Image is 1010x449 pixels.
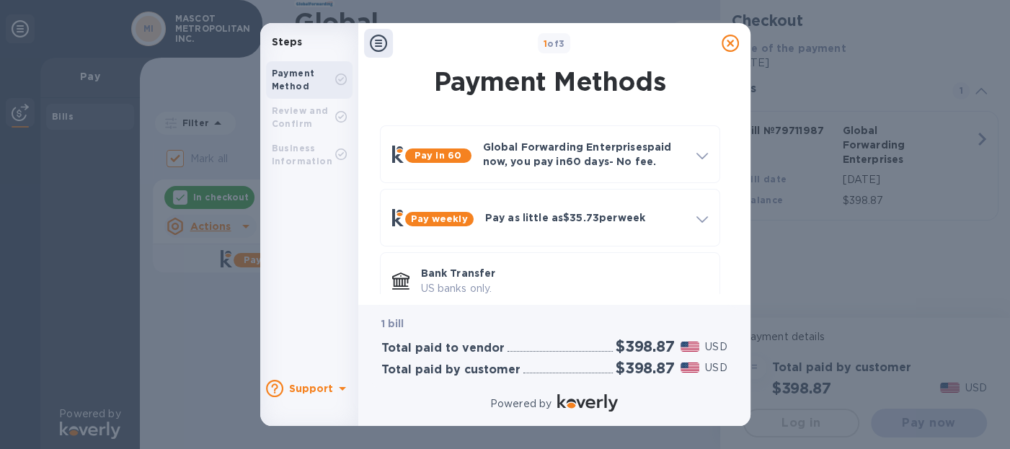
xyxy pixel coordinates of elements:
[681,363,700,373] img: USD
[381,318,404,329] b: 1 bill
[272,143,332,166] b: Business Information
[415,150,461,161] b: Pay in 60
[616,337,675,355] h2: $398.87
[272,105,329,129] b: Review and Confirm
[381,363,520,377] h3: Total paid by customer
[272,68,315,92] b: Payment Method
[381,342,505,355] h3: Total paid to vendor
[483,140,685,169] p: Global Forwarding Enterprises paid now, you pay in 60 days - No fee.
[411,213,468,224] b: Pay weekly
[485,210,685,225] p: Pay as little as $35.73 per week
[557,394,618,412] img: Logo
[490,396,551,412] p: Powered by
[272,36,303,48] b: Steps
[421,281,708,296] p: US banks only.
[289,383,334,394] b: Support
[421,266,708,280] p: Bank Transfer
[616,359,675,377] h2: $398.87
[705,339,727,355] p: USD
[544,38,547,49] span: 1
[544,38,565,49] b: of 3
[681,342,700,352] img: USD
[377,66,723,97] h1: Payment Methods
[705,360,727,375] p: USD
